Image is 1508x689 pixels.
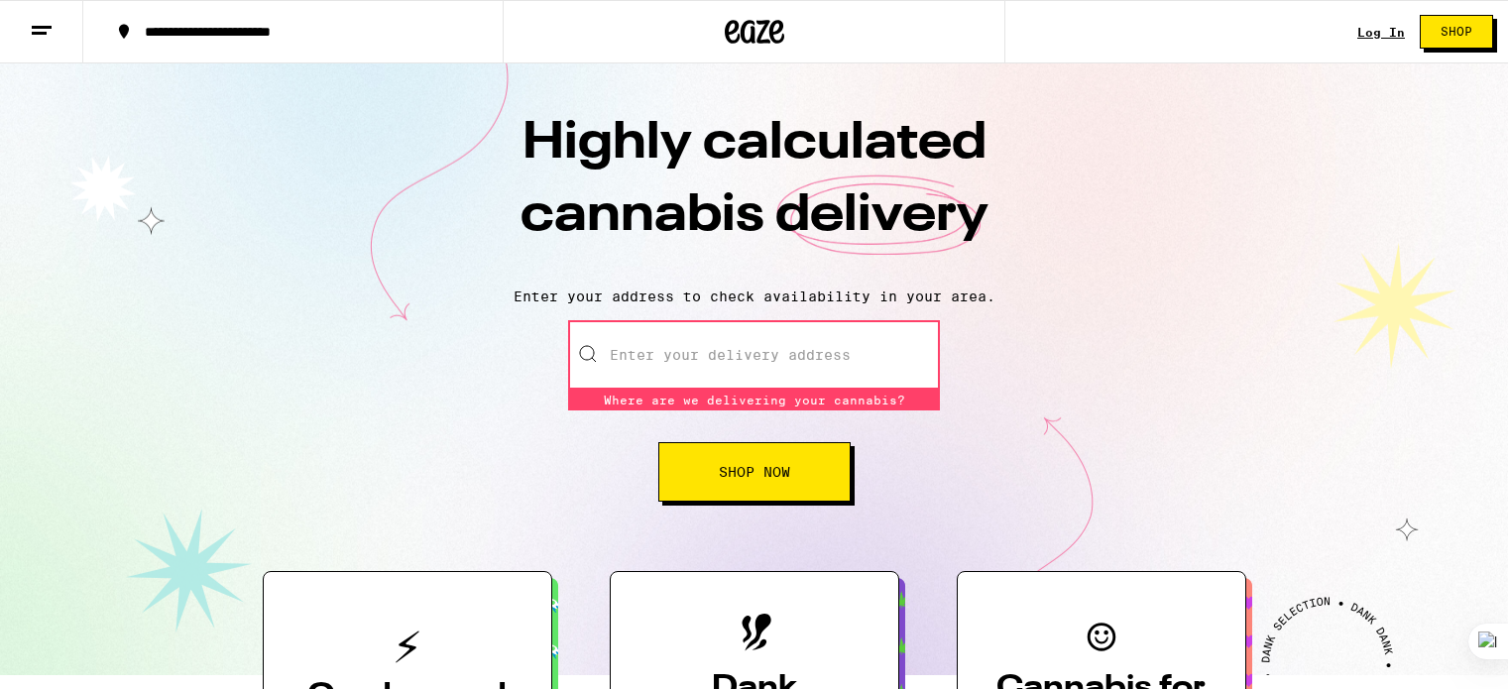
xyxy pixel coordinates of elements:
a: Shop [1405,15,1508,49]
button: Shop Now [658,442,851,502]
span: Shop [1441,26,1472,38]
button: Shop [1420,15,1493,49]
h1: Highly calculated cannabis delivery [407,108,1102,273]
span: Shop Now [719,465,790,479]
input: Enter your delivery address [568,320,940,390]
a: Log In [1357,26,1405,39]
div: Where are we delivering your cannabis? [568,390,940,410]
p: Enter your address to check availability in your area. [20,288,1488,304]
